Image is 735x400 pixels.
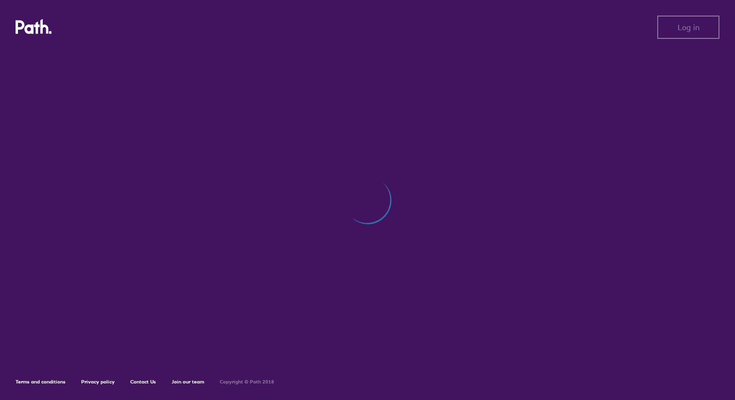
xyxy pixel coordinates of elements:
[657,16,719,39] button: Log in
[678,23,700,32] span: Log in
[16,379,66,385] a: Terms and conditions
[81,379,115,385] a: Privacy policy
[172,379,204,385] a: Join our team
[130,379,156,385] a: Contact Us
[220,379,274,385] h6: Copyright © Path 2018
